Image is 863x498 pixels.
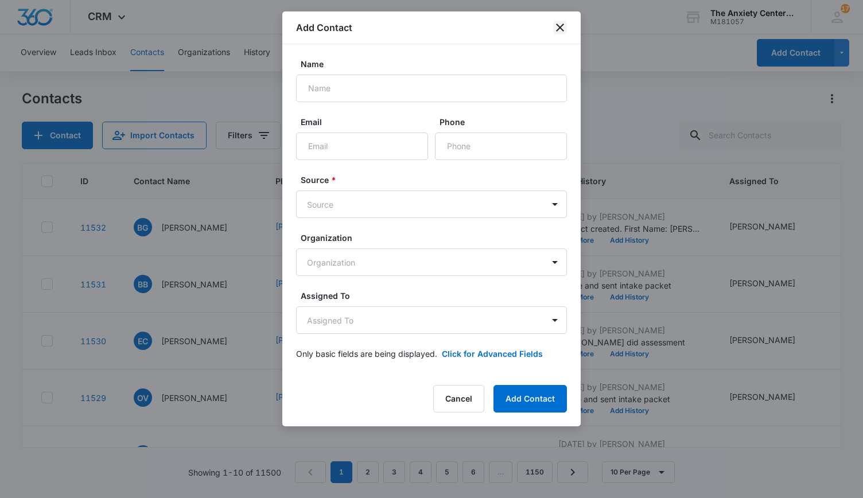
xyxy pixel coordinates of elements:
p: Only basic fields are being displayed. [296,348,437,360]
button: Add Contact [493,385,567,413]
input: Email [296,133,428,160]
label: Source [301,174,572,186]
label: Organization [301,232,572,244]
label: Email [301,116,433,128]
h1: Add Contact [296,21,352,34]
button: close [553,21,567,34]
label: Assigned To [301,290,572,302]
input: Name [296,75,567,102]
button: Cancel [433,385,484,413]
button: Click for Advanced Fields [442,348,543,360]
label: Name [301,58,572,70]
input: Phone [435,133,567,160]
label: Phone [440,116,572,128]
